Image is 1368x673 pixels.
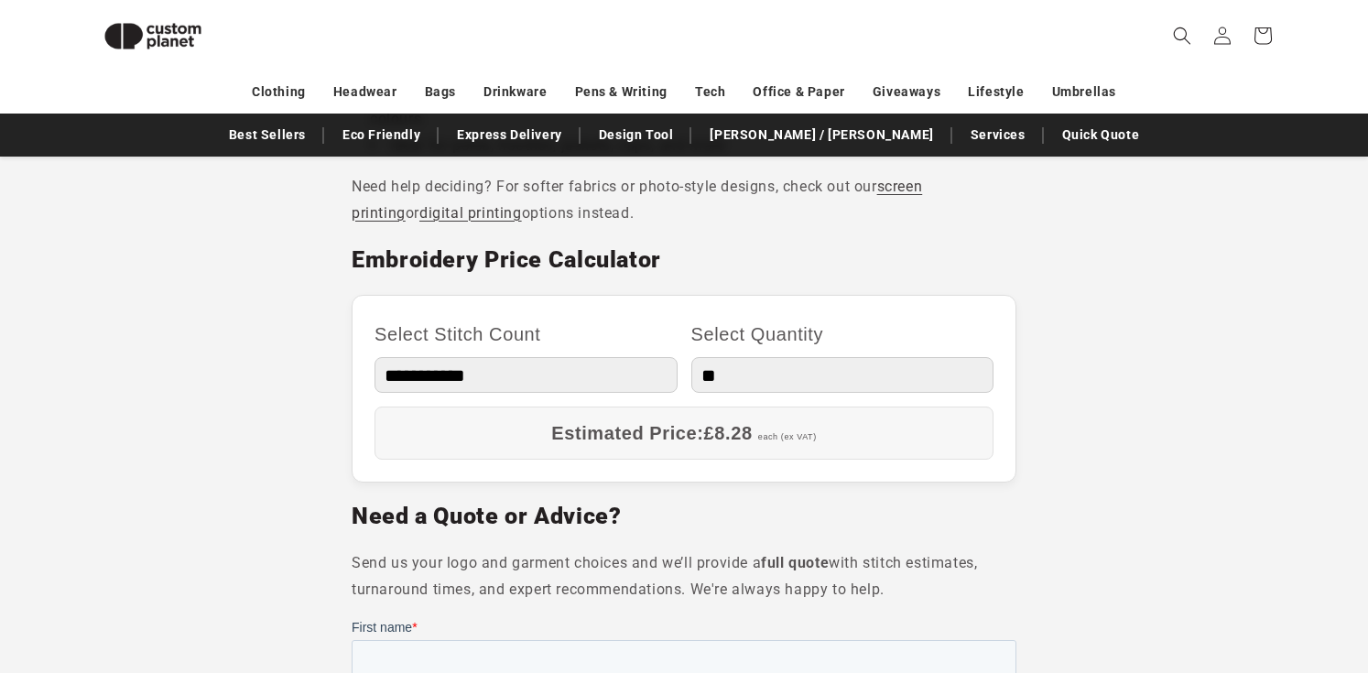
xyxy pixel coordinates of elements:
span: each (ex VAT) [758,432,817,441]
a: Headwear [333,76,397,108]
div: Estimated Price: [375,407,993,460]
p: Send us your logo and garment choices and we’ll provide a with stitch estimates, turnaround times... [352,550,1016,603]
a: Quick Quote [1053,119,1149,151]
a: Clothing [252,76,306,108]
strong: full quote [761,554,829,571]
h2: Need a Quote or Advice? [352,502,1016,531]
summary: Search [1162,16,1202,56]
a: Design Tool [590,119,683,151]
a: Best Sellers [220,119,315,151]
iframe: Chat Widget [1054,475,1368,673]
a: Services [961,119,1035,151]
a: Bags [425,76,456,108]
span: £8.28 [704,423,753,443]
p: Need help deciding? For softer fabrics or photo-style designs, check out our or options instead. [352,174,1016,227]
a: digital printing [419,204,522,222]
label: Select Quantity [691,318,994,351]
a: Umbrellas [1052,76,1116,108]
label: Select Stitch Count [375,318,678,351]
a: Office & Paper [753,76,844,108]
img: Custom Planet [89,7,217,65]
a: Lifestyle [968,76,1024,108]
a: Eco Friendly [333,119,429,151]
a: Pens & Writing [575,76,668,108]
a: Drinkware [483,76,547,108]
a: Giveaways [873,76,940,108]
a: Tech [695,76,725,108]
h2: Embroidery Price Calculator [352,245,1016,275]
a: [PERSON_NAME] / [PERSON_NAME] [700,119,942,151]
a: Express Delivery [448,119,571,151]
